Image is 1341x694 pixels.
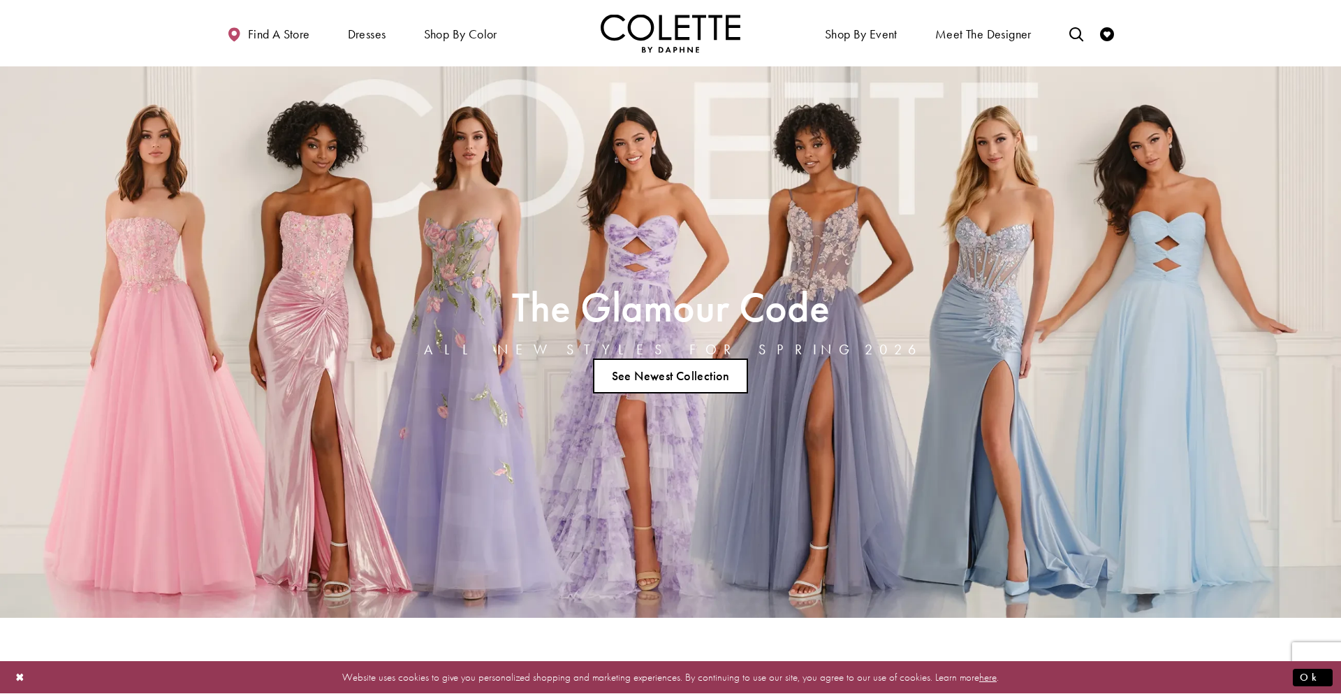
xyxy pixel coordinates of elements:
span: Dresses [344,14,390,52]
img: Colette by Daphne [601,14,740,52]
span: Shop by color [424,27,497,41]
a: Find a store [223,14,313,52]
a: Check Wishlist [1097,14,1117,52]
a: Toggle search [1066,14,1087,52]
a: Visit Home Page [601,14,740,52]
span: Shop By Event [825,27,897,41]
ul: Slider Links [420,353,921,399]
a: Meet the designer [932,14,1035,52]
span: Find a store [248,27,310,41]
span: Dresses [348,27,386,41]
button: Close Dialog [8,665,32,690]
h2: The Glamour Code [424,288,917,326]
button: Submit Dialog [1293,669,1333,686]
p: Website uses cookies to give you personalized shopping and marketing experiences. By continuing t... [101,668,1240,687]
span: Shop by color [420,14,501,52]
span: Shop By Event [821,14,901,52]
a: See Newest Collection The Glamour Code ALL NEW STYLES FOR SPRING 2026 [593,359,748,393]
h4: ALL NEW STYLES FOR SPRING 2026 [424,342,917,357]
span: Meet the designer [935,27,1032,41]
a: here [979,670,997,684]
